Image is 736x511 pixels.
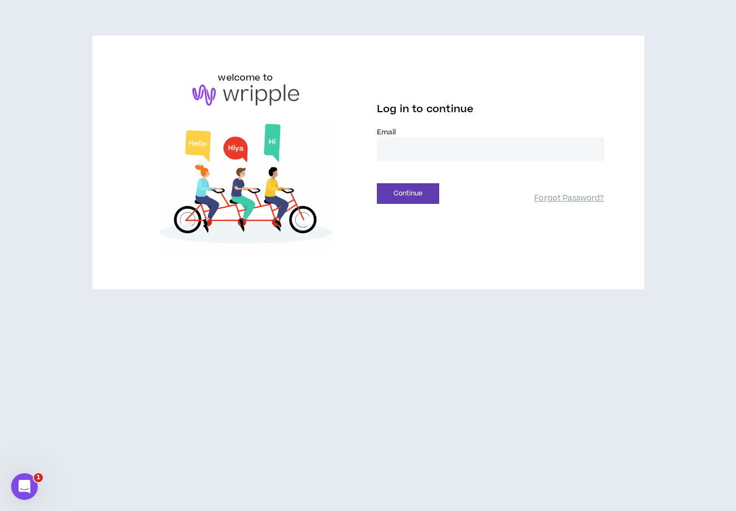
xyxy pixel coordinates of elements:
[377,183,439,204] button: Continue
[377,127,604,137] label: Email
[192,84,299,106] img: logo-brand.png
[377,102,474,116] span: Log in to continue
[132,117,360,254] img: Welcome to Wripple
[218,71,273,84] h6: welcome to
[11,473,38,500] iframe: Intercom live chat
[34,473,43,482] span: 1
[534,193,604,204] a: Forgot Password?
